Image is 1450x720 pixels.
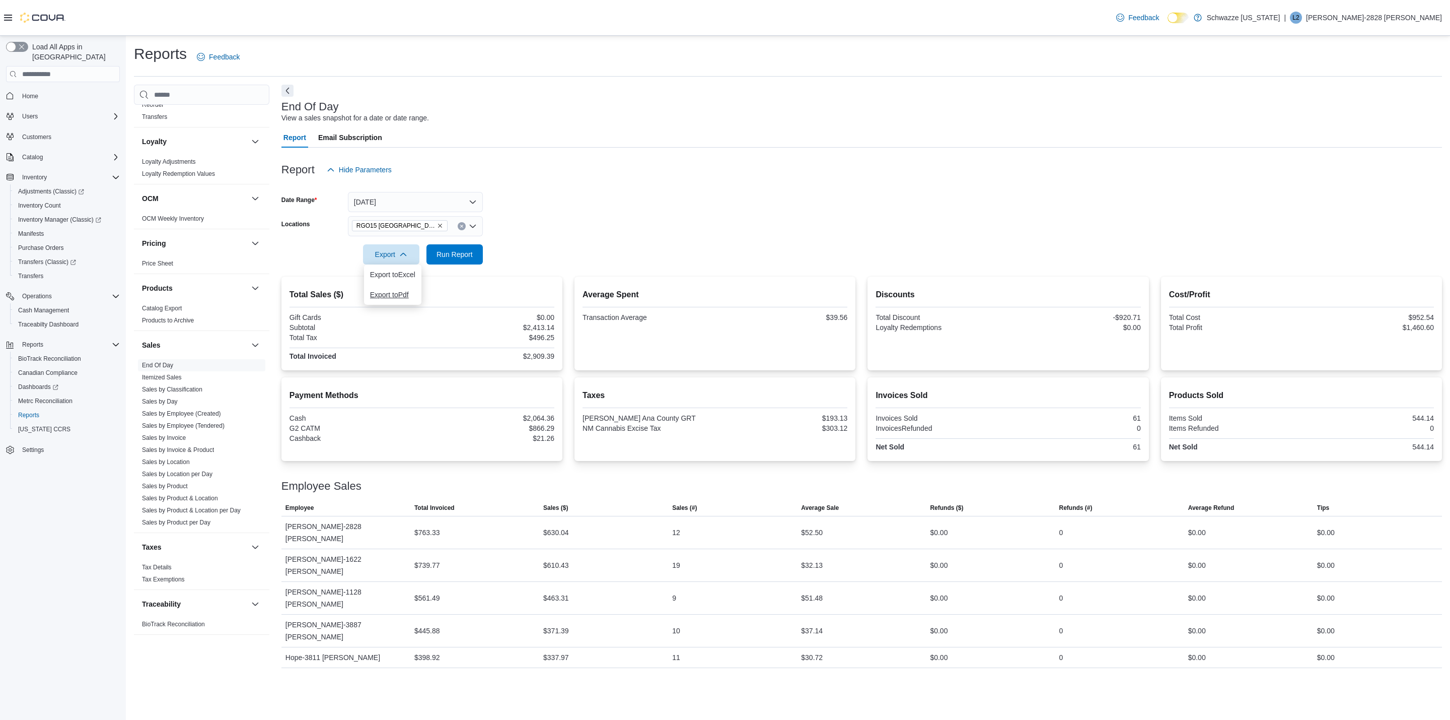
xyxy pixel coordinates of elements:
button: Export toPdf [364,285,421,305]
div: 544.14 [1303,443,1434,451]
span: [US_STATE] CCRS [18,425,70,433]
button: Loyalty [142,137,247,147]
button: Catalog [2,150,124,164]
span: Sales by Location per Day [142,470,212,478]
span: Transfers (Classic) [18,258,76,266]
span: Metrc Reconciliation [14,395,120,407]
span: Canadian Compliance [14,367,120,379]
h2: Invoices Sold [876,389,1140,402]
span: Tax Exemptions [142,575,185,583]
a: Transfers [14,270,47,282]
strong: Net Sold [876,443,904,451]
div: Total Profit [1169,323,1299,332]
div: $2,064.36 [424,414,554,422]
button: Settings [2,442,124,457]
span: Washington CCRS [14,423,120,435]
div: [PERSON_NAME] Ana County GRT [583,414,713,422]
span: Reports [18,411,39,419]
button: [US_STATE] CCRS [10,422,124,436]
label: Date Range [281,196,317,204]
a: OCM Weekly Inventory [142,215,204,222]
button: Taxes [142,542,247,552]
div: $32.13 [801,559,823,571]
h3: End Of Day [281,101,339,113]
button: Clear input [458,222,466,230]
span: Transfers [142,113,167,121]
a: Sales by Classification [142,386,202,393]
div: Products [134,302,269,331]
span: Purchase Orders [18,244,64,252]
div: $445.88 [414,625,440,637]
a: Loyalty Redemption Values [142,170,215,177]
span: Sales by Classification [142,385,202,394]
div: 10 [672,625,680,637]
button: Purchase Orders [10,241,124,255]
h2: Payment Methods [289,389,554,402]
button: Hide Parameters [323,160,396,180]
div: $463.31 [543,592,569,604]
div: G2 CATM [289,424,420,432]
div: $0.00 [1188,592,1206,604]
span: Sales by Invoice [142,434,186,442]
div: $303.12 [717,424,847,432]
a: Metrc Reconciliation [14,395,77,407]
a: Loyalty Adjustments [142,158,196,165]
button: Export toExcel [364,265,421,285]
span: Reports [14,409,120,421]
div: $2,413.14 [424,323,554,332]
div: 0 [1059,592,1063,604]
a: Products to Archive [142,317,194,324]
span: Settings [22,446,44,454]
button: Reports [18,339,47,351]
a: Adjustments (Classic) [14,185,88,198]
button: Remove RGO15 Sunland Park from selection in this group [437,223,443,229]
span: Reports [22,341,43,349]
span: Sales by Product & Location per Day [142,506,241,514]
a: Inventory Count [14,200,65,212]
div: NM Cannabis Excise Tax [583,424,713,432]
button: Open list of options [469,222,477,230]
span: BioTrack Reconciliation [18,355,81,363]
h3: Products [142,283,173,293]
span: Loyalty Redemption Values [142,170,215,178]
div: $52.50 [801,527,823,539]
div: Subtotal [289,323,420,332]
button: Sales [249,339,261,351]
button: Traceability [249,598,261,610]
button: Operations [2,289,124,303]
button: Users [18,110,42,122]
button: Pricing [142,238,247,248]
span: Price Sheet [142,259,173,268]
a: Dashboards [10,380,124,394]
a: Sales by Location [142,459,190,466]
a: Tax Exemptions [142,576,185,583]
span: Catalog Export [142,304,182,312]
span: Sales by Employee (Tendered) [142,422,225,430]
img: Cova [20,13,65,23]
span: Transfers (Classic) [14,256,120,268]
h2: Average Spent [583,289,847,301]
span: RGO15 [GEOGRAPHIC_DATA] [356,221,435,231]
div: 19 [672,559,680,571]
span: Inventory [18,171,120,183]
span: Export to Excel [370,271,415,279]
span: Operations [22,292,52,300]
nav: Complex example [6,84,120,483]
span: Customers [22,133,51,141]
a: Home [18,90,42,102]
span: Inventory Count [18,202,61,210]
a: Price Sheet [142,260,173,267]
div: Sales [134,359,269,533]
a: Sales by Invoice & Product [142,446,214,453]
div: OCM [134,213,269,229]
span: Export to Pdf [370,291,415,299]
h3: Employee Sales [281,480,361,492]
div: $0.00 [930,527,948,539]
span: Traceabilty Dashboard [18,320,79,329]
button: Traceabilty Dashboard [10,317,124,332]
div: 12 [672,527,680,539]
input: Dark Mode [1168,13,1189,23]
a: Reports [14,409,43,421]
div: Loyalty [134,156,269,184]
